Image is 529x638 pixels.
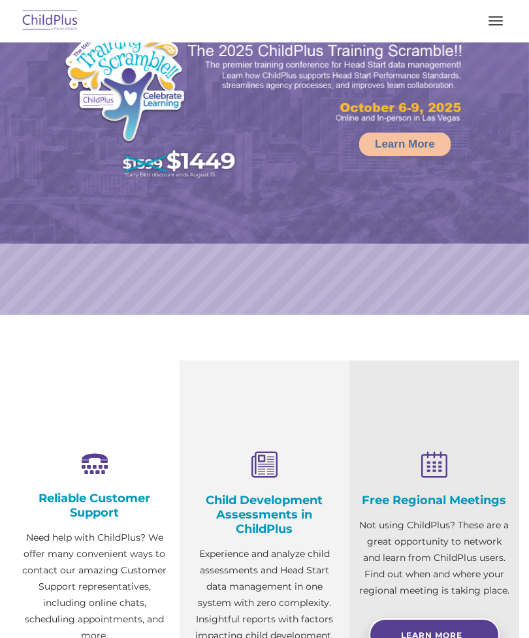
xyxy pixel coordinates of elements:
[20,6,81,37] img: ChildPlus by Procare Solutions
[189,493,340,536] h4: Child Development Assessments in ChildPlus
[359,133,451,156] a: Learn More
[359,517,509,599] p: Not using ChildPlus? These are a great opportunity to network and learn from ChildPlus users. Fin...
[359,493,509,507] h4: Free Regional Meetings
[20,491,170,520] h4: Reliable Customer Support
